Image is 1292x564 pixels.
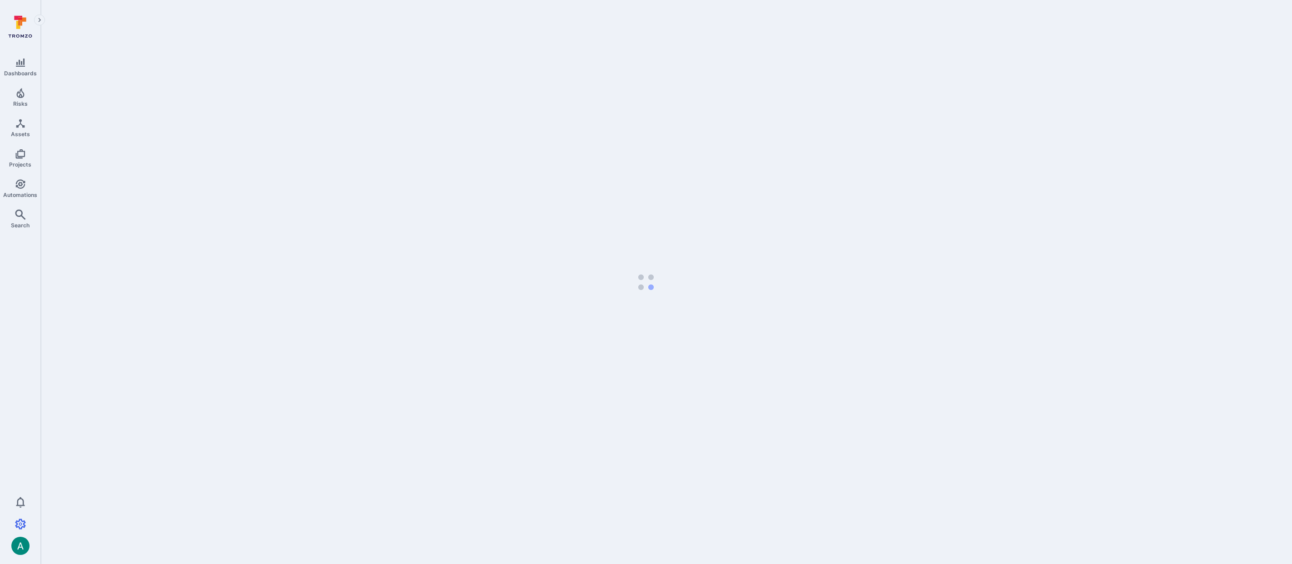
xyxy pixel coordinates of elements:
[4,70,37,77] span: Dashboards
[34,15,45,25] button: Expand navigation menu
[36,16,43,24] i: Expand navigation menu
[9,161,31,168] span: Projects
[11,537,30,555] img: ACg8ocLSa5mPYBaXNx3eFu_EmspyJX0laNWN7cXOFirfQ7srZveEpg=s96-c
[11,222,30,229] span: Search
[11,131,30,137] span: Assets
[13,100,28,107] span: Risks
[3,191,37,198] span: Automations
[11,537,30,555] div: Arjan Dehar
